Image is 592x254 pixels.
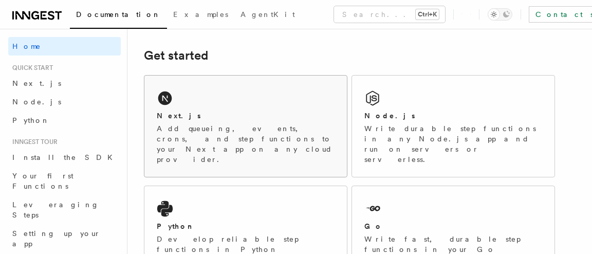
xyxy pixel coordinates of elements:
[12,153,119,161] span: Install the SDK
[8,111,121,130] a: Python
[8,224,121,253] a: Setting up your app
[12,79,61,87] span: Next.js
[240,10,295,19] span: AgentKit
[351,75,555,177] a: Node.jsWrite durable step functions in any Node.js app and run on servers or serverless.
[364,123,542,165] p: Write durable step functions in any Node.js app and run on servers or serverless.
[234,3,301,28] a: AgentKit
[488,8,512,21] button: Toggle dark mode
[157,111,201,121] h2: Next.js
[12,172,73,190] span: Your first Functions
[8,93,121,111] a: Node.js
[364,221,383,231] h2: Go
[8,167,121,195] a: Your first Functions
[12,116,50,124] span: Python
[173,10,228,19] span: Examples
[8,64,53,72] span: Quick start
[8,138,58,146] span: Inngest tour
[12,201,99,219] span: Leveraging Steps
[144,48,208,63] a: Get started
[416,9,439,20] kbd: Ctrl+K
[144,75,347,177] a: Next.jsAdd queueing, events, crons, and step functions to your Next app on any cloud provider.
[167,3,234,28] a: Examples
[157,221,195,231] h2: Python
[157,123,335,165] p: Add queueing, events, crons, and step functions to your Next app on any cloud provider.
[12,41,41,51] span: Home
[8,148,121,167] a: Install the SDK
[8,195,121,224] a: Leveraging Steps
[12,98,61,106] span: Node.js
[8,74,121,93] a: Next.js
[12,229,101,248] span: Setting up your app
[334,6,445,23] button: Search...Ctrl+K
[70,3,167,29] a: Documentation
[76,10,161,19] span: Documentation
[8,37,121,56] a: Home
[364,111,415,121] h2: Node.js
